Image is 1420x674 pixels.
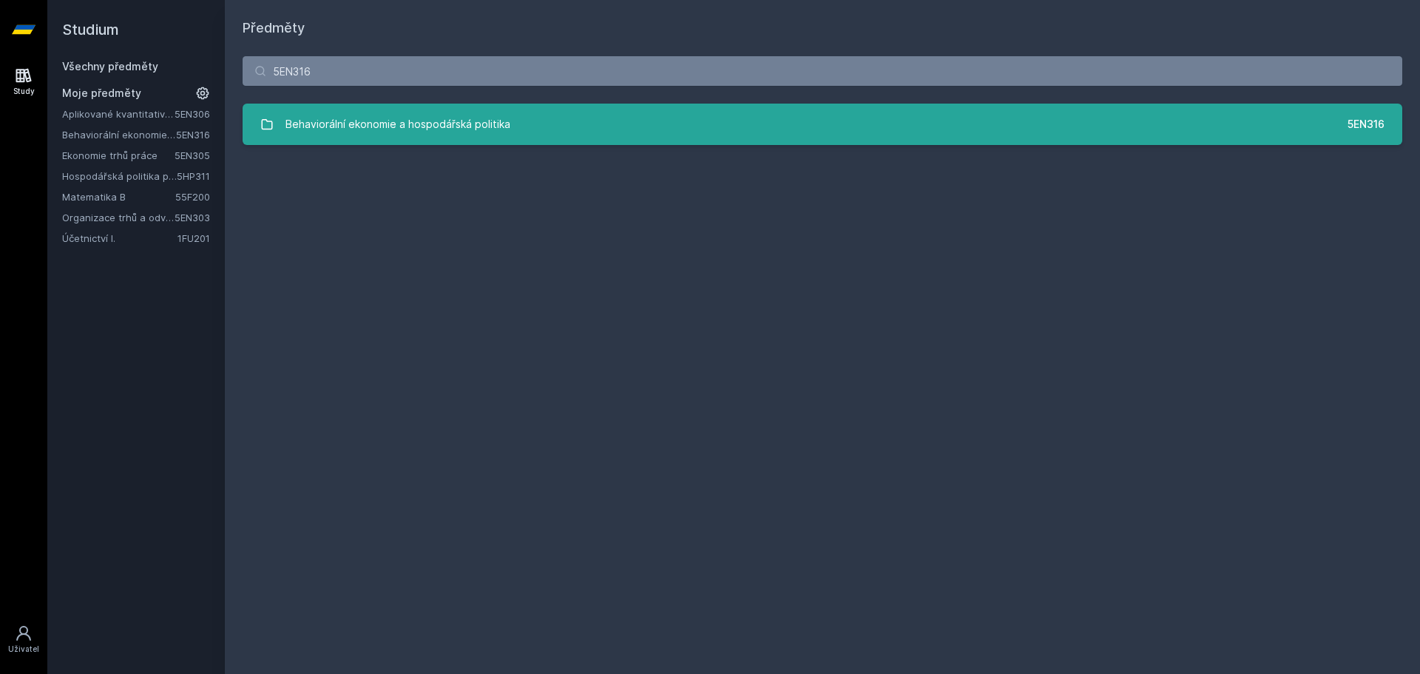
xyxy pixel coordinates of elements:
div: Uživatel [8,644,39,655]
div: Study [13,86,35,97]
a: 5HP311 [177,170,210,182]
div: Behaviorální ekonomie a hospodářská politika [285,109,510,139]
a: 5EN305 [175,149,210,161]
a: Účetnictví I. [62,231,177,246]
a: Uživatel [3,617,44,662]
a: Aplikované kvantitativní metody I [62,107,175,121]
a: 5EN316 [176,129,210,141]
a: 5EN303 [175,212,210,223]
a: Matematika B [62,189,175,204]
h1: Předměty [243,18,1402,38]
a: 5EN306 [175,108,210,120]
a: Všechny předměty [62,60,158,73]
a: Behaviorální ekonomie a hospodářská politika 5EN316 [243,104,1402,145]
a: Study [3,59,44,104]
a: Hospodářská politika pro země bohaté na přírodní zdroje [62,169,177,183]
a: Behaviorální ekonomie a hospodářská politika [62,127,176,142]
a: 1FU201 [177,232,210,244]
a: Ekonomie trhů práce [62,148,175,163]
span: Moje předměty [62,86,141,101]
a: 55F200 [175,191,210,203]
div: 5EN316 [1348,117,1384,132]
a: Organizace trhů a odvětví [62,210,175,225]
input: Název nebo ident předmětu… [243,56,1402,86]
